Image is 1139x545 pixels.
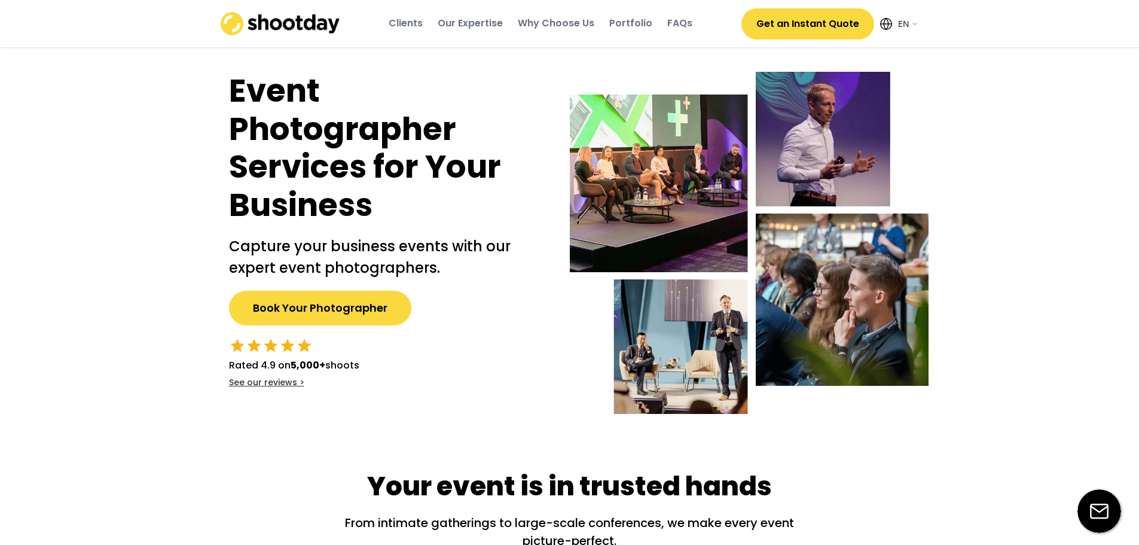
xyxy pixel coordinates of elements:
[291,358,325,372] strong: 5,000+
[518,17,594,30] div: Why Choose Us
[609,17,652,30] div: Portfolio
[741,8,874,39] button: Get an Instant Quote
[389,17,423,30] div: Clients
[229,236,546,279] h2: Capture your business events with our expert event photographers.
[880,18,892,30] img: Icon%20feather-globe%20%281%29.svg
[229,358,359,373] div: Rated 4.9 on shoots
[570,72,929,414] img: Event-hero-intl%402x.webp
[296,337,313,354] button: star
[246,337,262,354] button: star
[221,12,340,35] img: shootday_logo.png
[229,377,304,389] div: See our reviews >
[279,337,296,354] button: star
[367,468,772,505] div: Your event is in trusted hands
[438,17,503,30] div: Our Expertise
[229,72,546,224] h1: Event Photographer Services for Your Business
[262,337,279,354] button: star
[229,337,246,354] button: star
[667,17,692,30] div: FAQs
[1077,489,1121,533] img: email-icon%20%281%29.svg
[229,291,411,325] button: Book Your Photographer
